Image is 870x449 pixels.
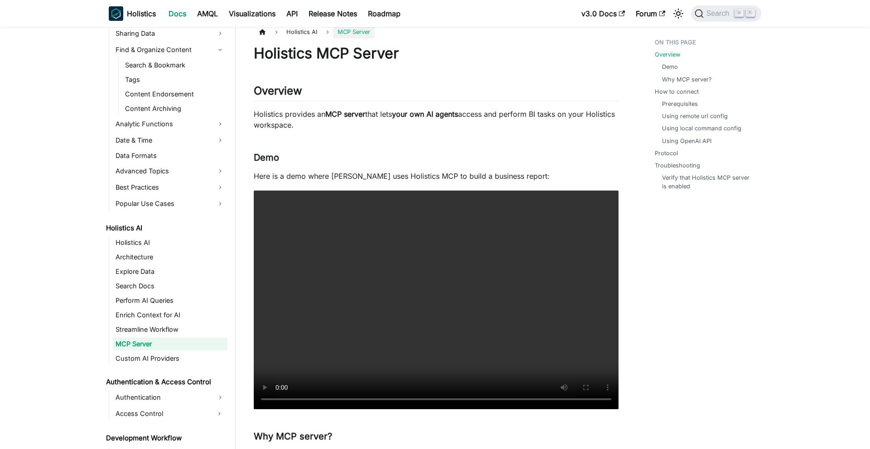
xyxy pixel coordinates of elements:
[109,6,156,21] a: HolisticsHolistics
[662,112,728,120] a: Using remote url config
[662,124,741,133] a: Using local command config
[254,25,271,38] a: Home page
[662,62,678,71] a: Demo
[362,6,406,21] a: Roadmap
[113,323,227,336] a: Streamline Workflow
[254,431,619,442] h3: Why MCP server?
[113,164,227,178] a: Advanced Topics
[333,25,375,38] span: MCP Server
[163,6,192,21] a: Docs
[122,88,227,100] a: Content Endorsement
[113,43,227,57] a: Find & Organize Content
[113,338,227,350] a: MCP Server
[113,265,227,278] a: Explore Data
[103,222,227,234] a: Holistics AI
[113,133,227,148] a: Date & Time
[122,59,227,72] a: Search & Bookmark
[211,406,227,421] button: Expand sidebar category 'Access Control'
[655,149,678,158] a: Protocol
[254,44,619,62] h1: Holistics MCP Server
[113,309,227,321] a: Enrich Context for AI
[113,251,227,263] a: Architecture
[662,137,711,145] a: Using OpenAI API
[223,6,281,21] a: Visualizations
[127,8,156,19] b: Holistics
[113,294,227,307] a: Perform AI Queries
[392,110,458,119] strong: your own AI agents
[704,10,735,18] span: Search
[303,6,362,21] a: Release Notes
[122,73,227,86] a: Tags
[662,75,712,84] a: Why MCP server?
[103,432,227,444] a: Development Workflow
[746,9,755,17] kbd: K
[113,390,227,405] a: Authentication
[281,6,303,21] a: API
[630,6,671,21] a: Forum
[254,84,619,101] h2: Overview
[122,102,227,115] a: Content Archiving
[254,171,619,182] p: Here is a demo where [PERSON_NAME] uses Holistics MCP to build a business report:
[735,9,744,17] kbd: ⌘
[254,152,619,163] h3: Demo
[325,110,365,119] strong: MCP server
[691,5,761,22] button: Search (Command+K)
[655,50,680,59] a: Overview
[113,280,227,292] a: Search Docs
[254,191,619,409] video: Your browser does not support embedding video, but you can .
[113,196,227,211] a: Popular Use Cases
[671,6,686,21] button: Switch between dark and light mode (currently light mode)
[113,26,227,41] a: Sharing Data
[576,6,630,21] a: v3.0 Docs
[254,25,619,38] nav: Breadcrumbs
[103,376,227,388] a: Authentication & Access Control
[113,117,227,131] a: Analytic Functions
[655,161,700,170] a: Troubleshooting
[109,6,123,21] img: Holistics
[655,87,699,96] a: How to connect
[113,352,227,365] a: Custom AI Providers
[113,149,227,162] a: Data Formats
[282,25,322,38] span: Holistics AI
[254,109,619,130] p: Holistics provides an that lets access and perform BI tasks on your Holistics workspace.
[662,173,752,191] a: Verify that Holistics MCP server is enabled
[113,236,227,249] a: Holistics AI
[113,406,211,421] a: Access Control
[192,6,223,21] a: AMQL
[662,100,698,108] a: Prerequisites
[113,180,227,195] a: Best Practices
[100,27,236,449] nav: Docs sidebar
